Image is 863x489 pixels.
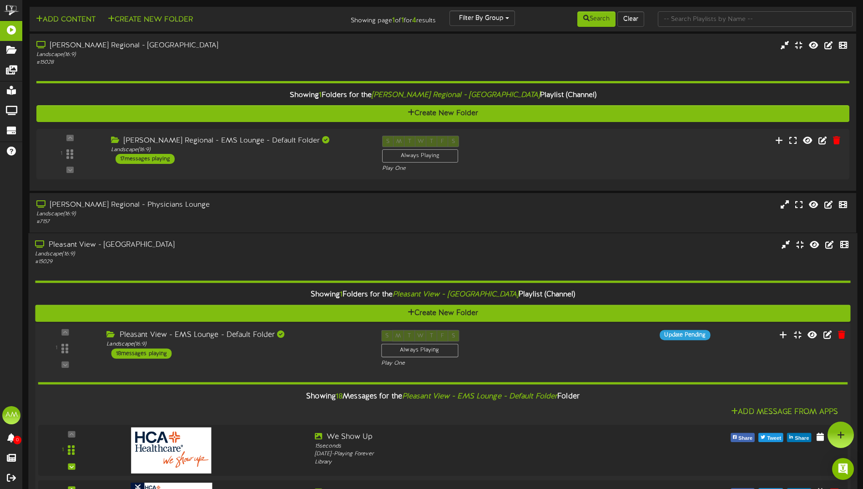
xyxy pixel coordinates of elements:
div: Landscape ( 16:9 ) [35,250,367,258]
div: Landscape ( 16:9 ) [36,51,367,59]
div: 17 messages playing [116,154,175,164]
img: e8e5b165-239e-4315-a362-713cc918af8c.jpg [131,428,212,474]
div: Update Pending [660,330,710,340]
i: Pleasant View - EMS Lounge - Default Folder [402,392,557,401]
span: Tweet [765,433,783,443]
button: Tweet [758,433,783,442]
div: Play One [382,165,572,173]
button: Create New Folder [35,305,850,322]
div: Showing page of for results [304,10,443,26]
button: Create New Folder [105,14,196,25]
button: Share [787,433,811,442]
div: Showing Folders for the Playlist (Channel) [30,86,856,105]
div: Pleasant View - [GEOGRAPHIC_DATA] [35,240,367,250]
strong: 1 [392,16,395,25]
i: Pleasant View - [GEOGRAPHIC_DATA] [393,291,519,299]
input: -- Search Playlists by Name -- [658,11,853,27]
button: Search [577,11,616,27]
div: Always Playing [382,149,458,163]
i: [PERSON_NAME] Regional - [GEOGRAPHIC_DATA] [372,91,540,99]
span: Share [793,433,811,443]
div: [PERSON_NAME] Regional - [GEOGRAPHIC_DATA] [36,41,367,51]
span: 0 [13,436,21,444]
div: # 15029 [35,258,367,266]
strong: 4 [412,16,416,25]
div: We Show Up [315,432,638,443]
button: Add Message From Apps [728,407,841,418]
button: Share [731,433,755,442]
button: Clear [617,11,644,27]
div: Pleasant View - EMS Lounge - Default Folder [106,330,367,341]
div: Play One [381,360,573,367]
div: 18 messages playing [111,348,172,358]
span: 18 [336,392,343,401]
div: Library [315,458,638,466]
div: [PERSON_NAME] Regional - Physicians Lounge [36,200,367,210]
span: 1 [319,91,322,99]
div: [PERSON_NAME] Regional - EMS Lounge - Default Folder [111,136,368,146]
div: Open Intercom Messenger [832,458,854,480]
span: Share [737,433,754,443]
div: Showing Messages for the Folder [31,387,854,407]
div: 15 seconds [315,443,638,450]
button: Create New Folder [36,105,849,122]
span: 1 [340,291,343,299]
div: AM [2,406,20,424]
div: Landscape ( 16:9 ) [111,146,368,154]
div: # 7157 [36,218,367,226]
div: [DATE] - Playing Forever [315,450,638,458]
div: Always Playing [381,344,458,357]
button: Filter By Group [449,10,515,26]
div: Showing Folders for the Playlist (Channel) [28,285,857,305]
div: Landscape ( 16:9 ) [36,210,367,218]
div: Landscape ( 16:9 ) [106,341,367,348]
button: Add Content [33,14,98,25]
strong: 1 [401,16,404,25]
div: # 15028 [36,59,367,66]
